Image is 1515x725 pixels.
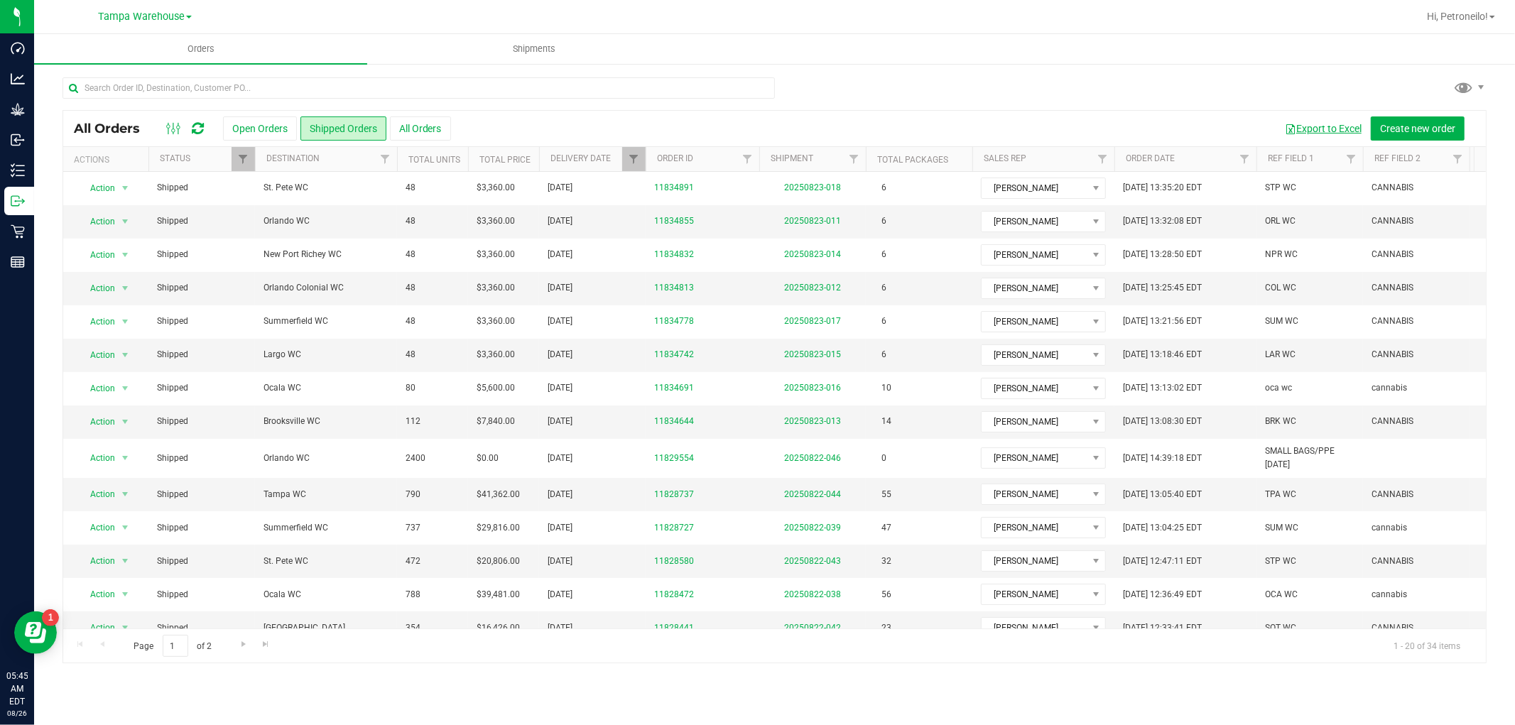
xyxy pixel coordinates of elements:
a: Delivery Date [550,153,611,163]
span: 6 [874,278,894,298]
a: 20250822-046 [784,453,841,463]
span: CANNABIS [1372,214,1413,228]
span: select [116,312,134,332]
span: Orders [168,43,234,55]
span: Action [77,518,116,538]
span: 48 [406,181,416,195]
span: Action [77,278,116,298]
span: select [116,484,134,504]
button: Export to Excel [1276,116,1371,141]
a: Filter [736,147,759,171]
span: St. Pete WC [264,555,389,568]
span: 48 [406,214,416,228]
span: [DATE] [548,348,572,361]
span: Shipped [157,555,246,568]
span: [DATE] 13:08:30 EDT [1123,415,1202,428]
span: [PERSON_NAME] [982,618,1087,638]
a: 11834742 [654,348,694,361]
a: Ref Field 1 [1268,153,1314,163]
span: [DATE] 13:13:02 EDT [1123,381,1202,395]
span: select [116,618,134,638]
span: 2400 [406,452,425,465]
span: [DATE] 13:04:25 EDT [1123,521,1202,535]
span: Action [77,551,116,571]
a: Status [160,153,190,163]
button: All Orders [390,116,451,141]
span: All Orders [74,121,154,136]
span: SUM WC [1265,521,1298,535]
inline-svg: Inbound [11,133,25,147]
span: OCA WC [1265,588,1298,601]
span: $0.00 [477,452,499,465]
span: [DATE] 13:21:56 EDT [1123,315,1202,328]
span: [PERSON_NAME] [982,212,1087,231]
span: Shipped [157,488,246,501]
span: [GEOGRAPHIC_DATA] [264,621,389,635]
span: CANNABIS [1372,555,1413,568]
span: 56 [874,584,898,605]
span: CANNABIS [1372,348,1413,361]
a: Total Packages [877,155,948,165]
span: [PERSON_NAME] [982,518,1087,538]
iframe: Resource center unread badge [42,609,59,626]
span: 6 [874,344,894,365]
span: select [116,278,134,298]
span: [DATE] [548,281,572,295]
span: 472 [406,555,420,568]
button: Create new order [1371,116,1465,141]
span: 6 [874,178,894,198]
span: $39,481.00 [477,588,520,601]
span: Action [77,584,116,604]
a: 11834855 [654,214,694,228]
span: SUM WC [1265,315,1298,328]
span: SOT WC [1265,621,1296,635]
span: 788 [406,588,420,601]
div: Actions [74,155,143,165]
span: $20,806.00 [477,555,520,568]
span: 48 [406,281,416,295]
span: [DATE] 13:18:46 EDT [1123,348,1202,361]
span: select [116,551,134,571]
span: [DATE] [548,248,572,261]
span: [PERSON_NAME] [982,278,1087,298]
inline-svg: Analytics [11,72,25,86]
span: $3,360.00 [477,281,515,295]
a: Filter [1340,147,1363,171]
a: 20250823-018 [784,182,841,192]
span: Action [77,345,116,365]
a: 11834644 [654,415,694,428]
a: Filter [1233,147,1256,171]
span: Summerfield WC [264,521,389,535]
span: oca wc [1265,381,1292,395]
a: 11834891 [654,181,694,195]
a: 11828472 [654,588,694,601]
span: Action [77,412,116,432]
span: Ocala WC [264,588,389,601]
a: 11834832 [654,248,694,261]
a: 20250822-039 [784,523,841,533]
span: $41,362.00 [477,488,520,501]
span: ORL WC [1265,214,1296,228]
a: 11834691 [654,381,694,395]
span: [DATE] [548,381,572,395]
span: CANNABIS [1372,415,1413,428]
a: 20250823-012 [784,283,841,293]
a: 20250823-015 [784,349,841,359]
a: 11828737 [654,488,694,501]
button: Open Orders [223,116,297,141]
span: 0 [874,448,894,469]
span: Tampa WC [264,488,389,501]
span: select [116,245,134,265]
span: 48 [406,248,416,261]
span: 790 [406,488,420,501]
span: 10 [874,378,898,398]
a: 20250822-044 [784,489,841,499]
span: Shipped [157,281,246,295]
span: 6 [874,211,894,231]
span: Shipments [494,43,575,55]
span: [DATE] 13:35:20 EDT [1123,181,1202,195]
span: 47 [874,518,898,538]
span: Shipped [157,381,246,395]
span: Shipped [157,248,246,261]
span: 23 [874,618,898,638]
